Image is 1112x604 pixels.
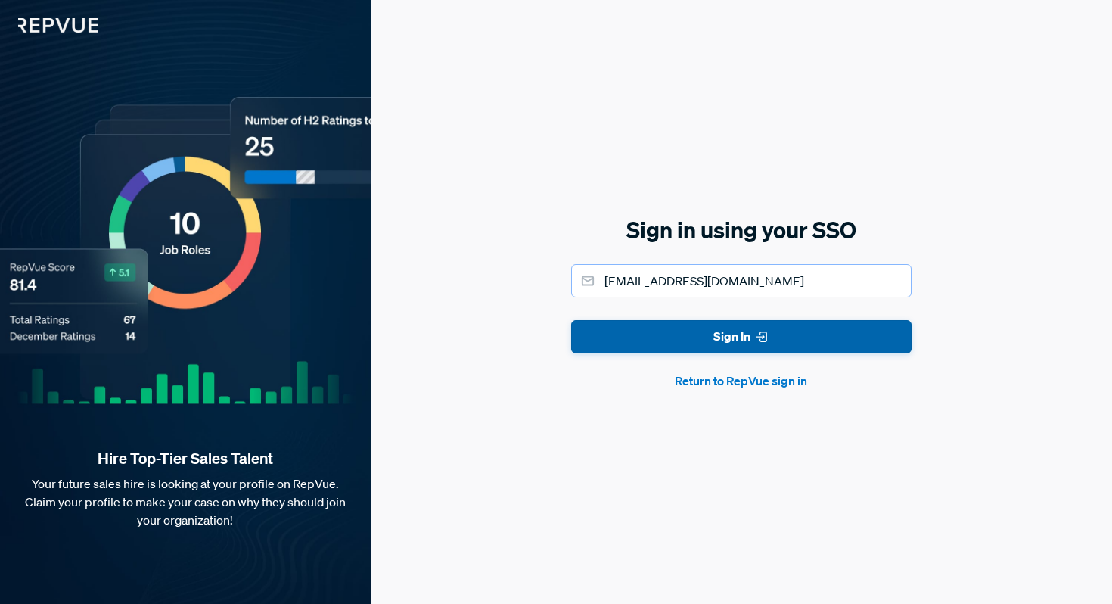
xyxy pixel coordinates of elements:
[24,475,346,529] p: Your future sales hire is looking at your profile on RepVue. Claim your profile to make your case...
[571,320,912,354] button: Sign In
[571,214,912,246] h5: Sign in using your SSO
[571,264,912,297] input: Email address
[571,372,912,390] button: Return to RepVue sign in
[24,449,346,469] strong: Hire Top-Tier Sales Talent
